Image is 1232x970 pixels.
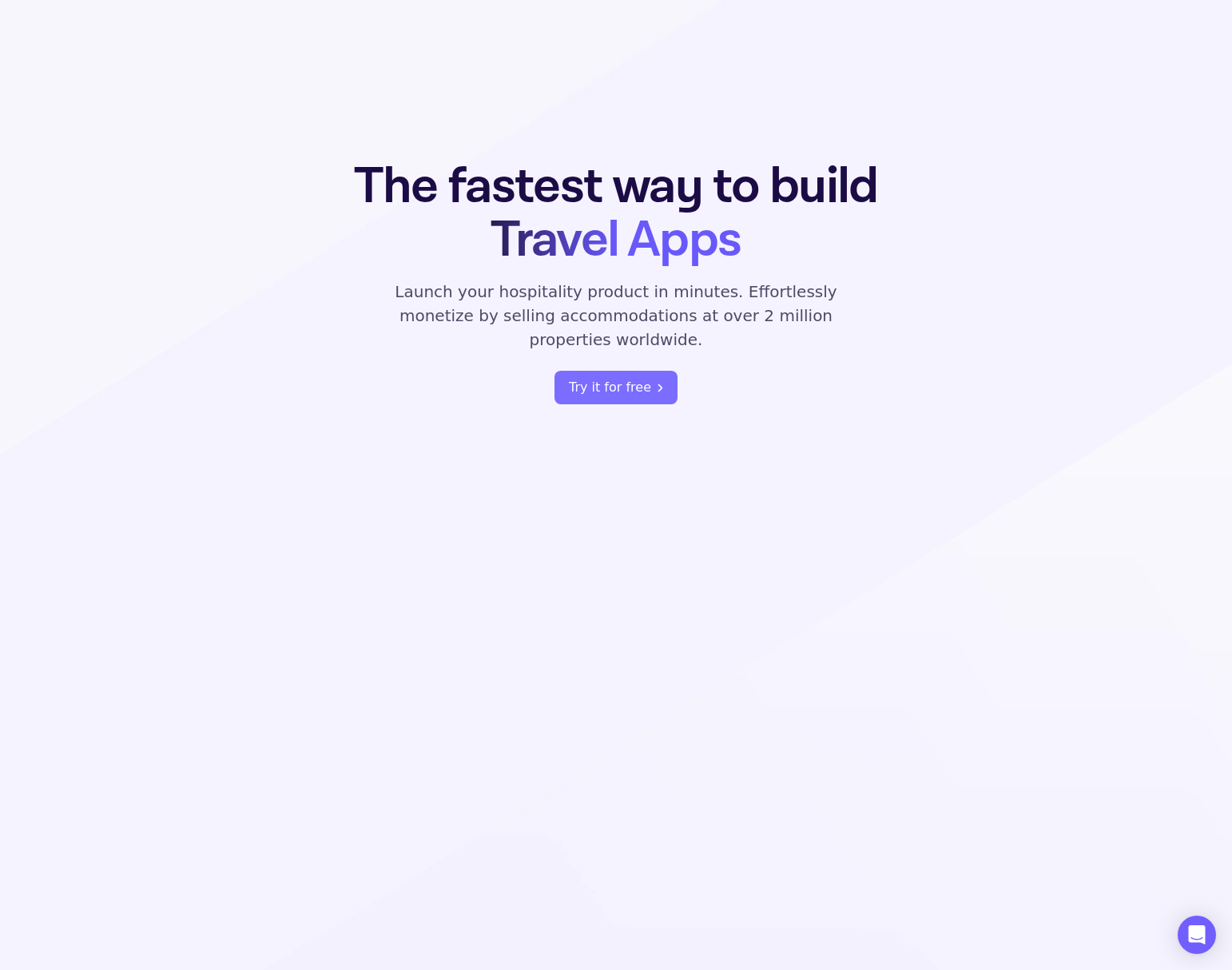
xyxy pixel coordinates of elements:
button: Try it for free [554,371,678,404]
p: Launch your hospitality product in minutes. Effortlessly monetize by selling accommodations at ov... [376,280,856,352]
h1: The fastest way to build [304,160,928,267]
a: register [554,371,678,404]
div: Open Intercom Messenger [1178,916,1216,954]
span: Travel Apps [491,207,741,273]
